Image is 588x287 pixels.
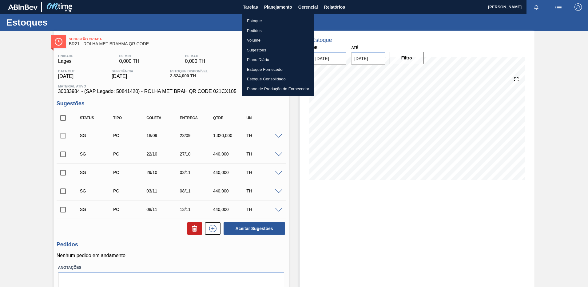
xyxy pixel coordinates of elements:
[242,84,314,94] a: Plano de Produção do Fornecedor
[242,55,314,65] a: Plano Diário
[242,74,314,84] a: Estoque Consolidado
[242,35,314,45] a: Volume
[242,45,314,55] a: Sugestões
[242,26,314,36] a: Pedidos
[242,16,314,26] a: Estoque
[242,65,314,75] a: Estoque Fornecedor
